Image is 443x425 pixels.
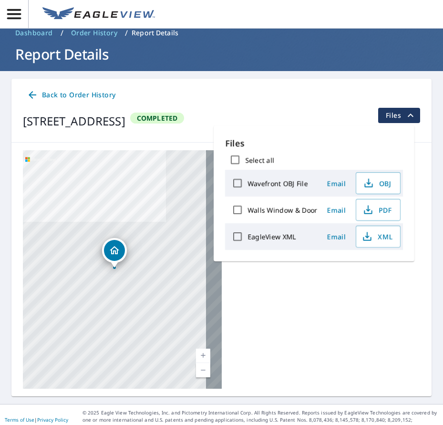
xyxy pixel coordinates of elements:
button: OBJ [356,172,401,194]
p: | [5,417,68,423]
nav: breadcrumb [11,25,432,41]
span: Email [325,232,348,241]
li: / [61,27,63,39]
button: Email [321,203,352,218]
a: EV Logo [37,1,161,27]
a: Order History [67,25,121,41]
a: Back to Order History [23,86,119,104]
span: Completed [131,114,184,123]
a: Privacy Policy [37,416,68,423]
span: Email [325,179,348,188]
label: Select all [245,155,274,165]
button: XML [356,226,401,248]
span: OBJ [362,177,392,189]
button: filesDropdownBtn-67746272 [378,108,420,123]
label: Wavefront OBJ File [247,179,308,188]
a: Terms of Use [5,416,34,423]
button: Email [321,176,352,191]
p: Files [225,137,403,150]
span: PDF [362,204,392,216]
img: EV Logo [42,7,155,21]
div: [STREET_ADDRESS] [23,113,125,130]
span: Order History [71,28,117,38]
button: PDF [356,199,401,221]
button: Email [321,229,352,244]
a: Dashboard [11,25,57,41]
li: / [125,27,128,39]
a: Current Level 17, Zoom Out [196,363,210,377]
p: Report Details [132,28,178,38]
a: Current Level 17, Zoom In [196,349,210,363]
span: Email [325,206,348,215]
span: Files [386,110,416,121]
span: Back to Order History [27,89,115,101]
h1: Report Details [11,44,432,64]
span: Dashboard [15,28,53,38]
label: Walls Window & Door [247,206,318,215]
label: EagleView XML [247,232,296,241]
div: Dropped pin, building 1, Residential property, 446 S Capitol Ave Corydon, IN 47112 [102,238,127,268]
span: XML [362,231,392,242]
